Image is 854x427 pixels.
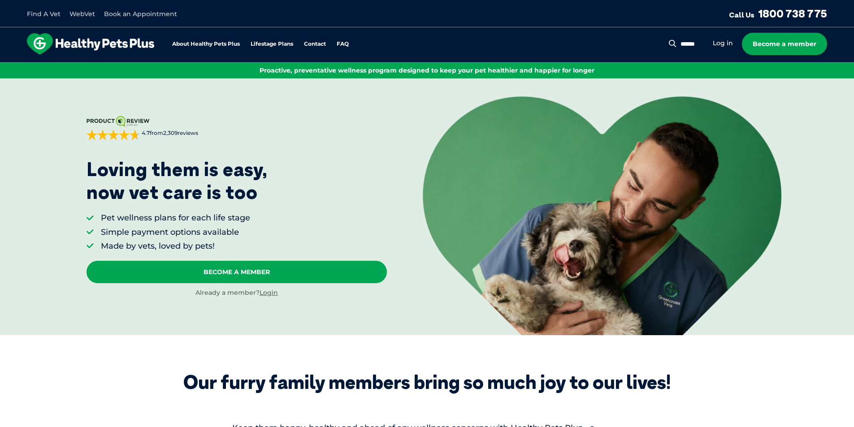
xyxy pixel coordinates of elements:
div: 4.7 out of 5 stars [87,129,140,140]
li: Simple payment options available [101,227,250,238]
a: Login [260,289,278,297]
a: FAQ [337,41,349,47]
a: 4.7from2,309reviews [87,116,387,140]
span: Proactive, preventative wellness program designed to keep your pet healthier and happier for longer [260,66,594,74]
strong: 4.7 [142,129,150,136]
p: Loving them is easy, now vet care is too [87,158,268,203]
a: Find A Vet [27,10,61,18]
li: Made by vets, loved by pets! [101,241,250,252]
a: Become A Member [87,261,387,283]
a: Call Us1800 738 775 [729,7,827,20]
a: Become a member [742,33,827,55]
a: Contact [304,41,326,47]
span: Call Us [729,10,754,19]
img: hpp-logo [27,33,154,55]
li: Pet wellness plans for each life stage [101,212,250,224]
img: <p>Loving them is easy, <br /> now vet care is too</p> [423,96,781,335]
div: Already a member? [87,289,387,298]
button: Search [667,39,678,48]
a: Lifestage Plans [251,41,293,47]
a: About Healthy Pets Plus [172,41,240,47]
span: 2,309 reviews [163,129,198,136]
a: WebVet [69,10,95,18]
a: Log in [713,39,733,47]
a: Book an Appointment [104,10,177,18]
div: Our furry family members bring so much joy to our lives! [183,371,671,393]
span: from [140,129,198,137]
